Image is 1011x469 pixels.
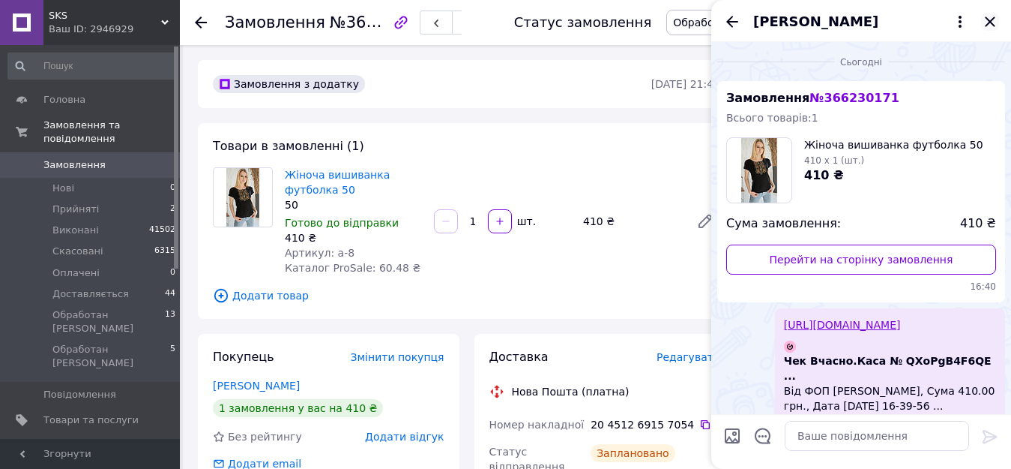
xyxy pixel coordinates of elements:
span: Чек Вчасно.Каса № QXoPgB4F6QE ... [784,353,996,383]
span: Головна [43,93,85,107]
span: № 366230171 [809,91,899,105]
span: 5 [170,343,175,370]
div: 12.10.2025 [717,54,1005,69]
span: [PERSON_NAME] [753,12,878,32]
span: Оплачені [52,266,100,280]
span: Редагувати [657,351,720,363]
a: Жіноча вишиванка футболка 50 [285,169,390,196]
time: [DATE] 21:42 [651,78,720,90]
span: 410 x 1 (шт.) [804,155,864,166]
img: Жіноча вишиванка футболка 50 [226,168,259,227]
span: Всього товарів: 1 [726,112,818,124]
span: Номер накладної [489,419,585,431]
div: Заплановано [591,444,675,462]
span: Сума замовлення: [726,215,841,233]
span: Обработан [PERSON_NAME] [52,343,170,370]
span: Додати товар [213,287,720,304]
a: [URL][DOMAIN_NAME] [784,319,901,331]
div: Замовлення з додатку [213,75,365,93]
a: Перейти на сторінку замовлення [726,245,996,275]
span: 6315 [154,245,175,258]
span: Жіноча вишиванка футболка 50 [804,137,983,152]
img: 3796557004_w100_h100_zhenskaya-vyshivanka-futbolka.jpg [741,138,778,203]
span: Змінити покупця [351,351,444,363]
button: Назад [723,13,741,31]
span: Товари та послуги [43,413,139,427]
div: Статус замовлення [514,15,652,30]
span: 0 [170,182,175,195]
span: 44 [165,287,175,301]
span: 41502 [149,224,175,237]
span: Доставляється [52,287,129,301]
div: 410 ₴ [577,211,684,232]
button: [PERSON_NAME] [753,12,969,32]
span: Готово до відправки [285,217,399,229]
img: Чек Вчасно.Каса № QXoPgB4F6QE ... [784,341,796,353]
div: Повернутися назад [195,15,207,30]
span: 410 ₴ [960,215,996,233]
span: Замовлення та повідомлення [43,119,180,146]
span: Виконані [52,224,99,237]
span: Замовлення [225,14,325,32]
a: [PERSON_NAME] [213,380,300,392]
span: Каталог ProSale: 60.48 ₴ [285,262,420,274]
div: 20 4512 6915 7054 [591,417,720,432]
span: SKS [49,9,161,23]
span: Без рейтингу [228,431,302,443]
span: Обработан [PERSON_NAME] [52,308,165,335]
span: 16:40 12.10.2025 [726,281,996,293]
span: 13 [165,308,175,335]
span: Доставка [489,350,549,364]
span: Покупець [213,350,274,364]
span: Обработан [PERSON_NAME] [673,17,824,29]
span: 2 [170,203,175,216]
span: 410 ₴ [804,168,844,182]
span: Повідомлення [43,388,116,401]
div: 50 [285,197,422,212]
span: №366230171 [330,13,436,32]
button: Закрити [981,13,999,31]
div: 1 замовлення у вас на 410 ₴ [213,399,383,417]
div: Ваш ID: 2946929 [49,23,180,36]
span: 0 [170,266,175,280]
a: Редагувати [690,206,720,236]
span: Артикул: а-8 [285,247,354,259]
span: Замовлення [726,91,899,105]
span: Прийняті [52,203,99,216]
span: Товари в замовленні (1) [213,139,364,153]
input: Пошук [7,53,177,80]
button: Відкрити шаблони відповідей [753,426,773,446]
div: 410 ₴ [285,230,422,245]
span: Від ФОП [PERSON_NAME], Сума 410.00 грн., Дата [DATE] 16-39-56 ... [784,383,996,413]
span: Скасовані [52,245,103,258]
span: Нові [52,182,74,195]
div: Нова Пошта (платна) [508,384,633,399]
span: Замовлення [43,158,106,172]
span: Сьогодні [834,56,888,69]
span: Додати відгук [365,431,444,443]
div: шт. [513,214,537,229]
